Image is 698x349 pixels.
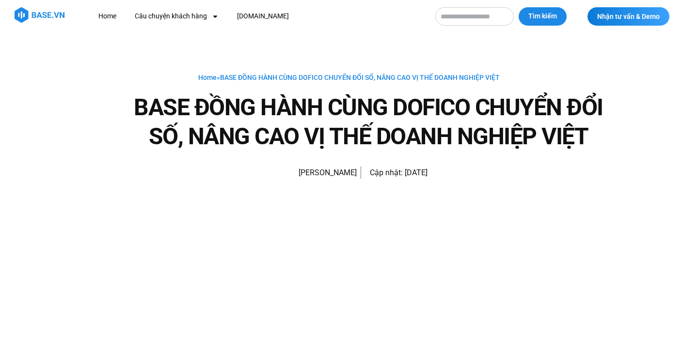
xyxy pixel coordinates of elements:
time: [DATE] [405,168,428,177]
span: [PERSON_NAME] [294,166,357,180]
nav: Menu [91,7,426,25]
a: Picture of Đoàn Đức [PERSON_NAME] [270,161,357,185]
button: Tìm kiếm [519,7,567,26]
span: BASE ĐỒNG HÀNH CÙNG DOFICO CHUYỂN ĐỔI SỐ, NÂNG CAO VỊ THẾ DOANH NGHIỆP VIỆT [220,74,500,81]
a: Home [198,74,217,81]
a: Home [91,7,124,25]
a: Nhận tư vấn & Demo [587,7,669,26]
a: [DOMAIN_NAME] [230,7,296,25]
h1: BASE ĐỒNG HÀNH CÙNG DOFICO CHUYỂN ĐỔI SỐ, NÂNG CAO VỊ THẾ DOANH NGHIỆP VIỆT [116,93,620,151]
span: Tìm kiếm [528,12,557,21]
a: Câu chuyện khách hàng [127,7,226,25]
span: » [198,74,500,81]
span: Cập nhật: [370,168,403,177]
span: Nhận tư vấn & Demo [597,13,660,20]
